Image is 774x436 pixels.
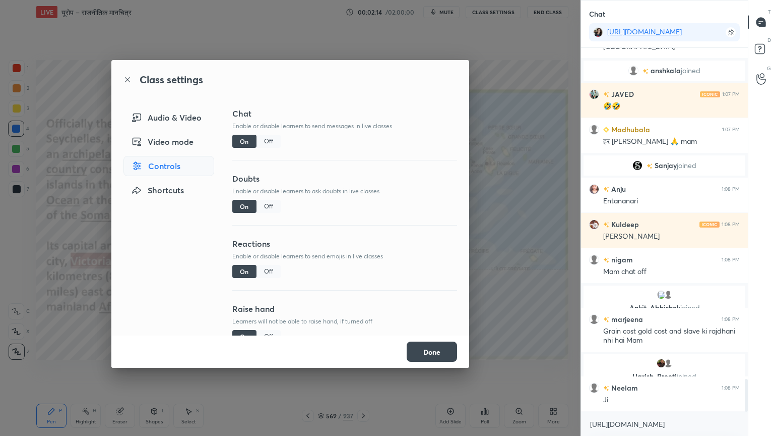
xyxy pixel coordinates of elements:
[647,163,653,169] img: no-rating-badge.077c3623.svg
[609,124,650,135] h6: Madhubala
[680,303,700,312] span: joined
[607,27,682,36] a: [URL][DOMAIN_NAME]
[681,67,700,75] span: joined
[589,255,599,265] img: default.png
[581,48,748,412] div: grid
[232,265,256,278] div: On
[722,186,740,192] div: 1:08 PM
[656,290,666,300] img: 3
[232,330,256,343] div: On
[603,196,740,206] div: Entananari
[603,137,740,147] div: हर [PERSON_NAME] 🙏 mam
[581,1,613,27] p: Chat
[256,200,281,213] div: Off
[677,161,696,170] span: joined
[232,238,457,250] h3: Reactions
[589,220,599,230] img: 65f8bfc7e76d4af68c2e0300384bc774.30149904_3
[767,36,771,44] p: D
[699,222,720,228] img: iconic-light.a09c19a4.png
[256,135,281,148] div: Off
[589,314,599,324] img: default.png
[232,135,256,148] div: On
[700,91,720,97] img: iconic-light.a09c19a4.png
[655,161,677,170] span: Sanjay
[590,372,739,380] p: Harish, Preeti
[232,107,457,120] h3: Chat
[722,385,740,391] div: 1:08 PM
[722,222,740,228] div: 1:08 PM
[609,184,626,194] h6: Anju
[603,395,740,405] div: Ji
[651,67,681,75] span: anshkala
[609,219,639,230] h6: Kuldeep
[609,383,638,393] h6: Neelam
[609,254,633,265] h6: nigam
[722,257,740,263] div: 1:08 PM
[603,326,740,346] div: Grain cost gold cost and slave ki rajdhani nhi hai Mam
[589,125,599,135] img: default.png
[767,65,771,72] p: G
[603,127,609,133] img: Learner_Badge_beginner_1_8b307cf2a0.svg
[123,107,214,128] div: Audio & Video
[232,173,457,185] h3: Doubts
[232,303,457,315] h3: Raise hand
[603,317,609,322] img: no-rating-badge.077c3623.svg
[632,160,642,171] img: 3
[590,304,739,312] p: Ankit, Abhishek
[593,27,603,37] img: 8e79206cb2144bb4a48e2b74f8c7e2db.jpg
[232,252,457,261] p: Enable or disable learners to send emojis in live classes
[628,66,638,76] img: default.png
[609,314,643,324] h6: marjeena
[256,330,281,343] div: Off
[663,358,673,368] img: default.png
[256,265,281,278] div: Off
[603,232,740,242] div: [PERSON_NAME]
[609,89,634,99] h6: JAVED
[232,200,256,213] div: On
[123,132,214,152] div: Video mode
[589,184,599,194] img: dd56c637c17d43069f955ae6d61a4339.jpg
[603,92,609,97] img: no-rating-badge.077c3623.svg
[232,122,457,131] p: Enable or disable learners to send messages in live classes
[677,371,696,381] span: joined
[722,316,740,322] div: 1:08 PM
[722,127,740,133] div: 1:07 PM
[123,180,214,200] div: Shortcuts
[140,72,203,87] h2: Class settings
[603,101,740,112] div: 🤣🤣
[603,267,740,277] div: Mam chat off
[656,358,666,368] img: 3
[663,290,673,300] img: default.png
[768,8,771,16] p: T
[603,222,609,228] img: no-rating-badge.077c3623.svg
[603,187,609,192] img: no-rating-badge.077c3623.svg
[232,187,457,196] p: Enable or disable learners to ask doubts in live classes
[722,91,740,97] div: 1:07 PM
[589,383,599,393] img: default.png
[232,317,457,326] p: Learners will not be able to raise hand, if turned off
[603,257,609,263] img: no-rating-badge.077c3623.svg
[589,89,599,99] img: d3becdec0278475f9c14a73be83cb8a6.jpg
[642,69,649,74] img: no-rating-badge.077c3623.svg
[407,342,457,362] button: Done
[123,156,214,176] div: Controls
[603,386,609,391] img: no-rating-badge.077c3623.svg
